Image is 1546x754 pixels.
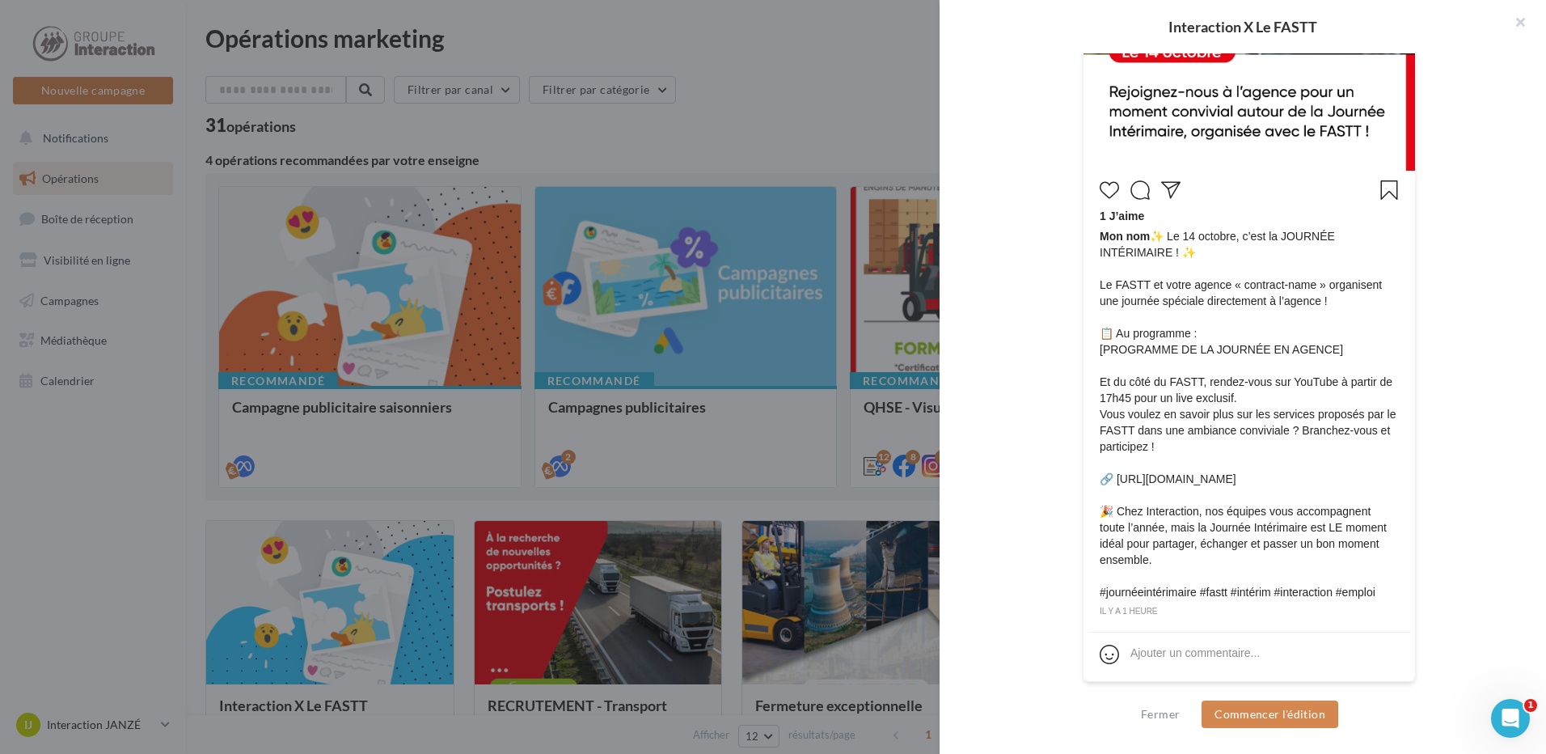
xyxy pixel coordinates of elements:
svg: J’aime [1100,180,1119,200]
span: ✨ Le 14 octobre, c’est la JOURNÉE INTÉRIMAIRE ! ✨ Le FASTT et votre agence « contract-name » orga... [1100,228,1399,600]
div: il y a 1 heure [1100,604,1399,619]
svg: Enregistrer [1379,180,1399,200]
iframe: Intercom live chat [1491,699,1530,738]
div: Interaction X Le FASTT [965,19,1520,34]
svg: Commenter [1130,180,1150,200]
button: Commencer l'édition [1202,701,1338,728]
div: Ajouter un commentaire... [1130,645,1260,661]
span: Mon nom [1100,230,1150,243]
svg: Partager la publication [1161,180,1181,200]
span: 1 [1524,699,1537,712]
div: 1 J’aime [1100,208,1399,228]
button: Fermer [1134,705,1186,724]
div: La prévisualisation est non-contractuelle [1083,682,1416,703]
svg: Emoji [1100,645,1119,664]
